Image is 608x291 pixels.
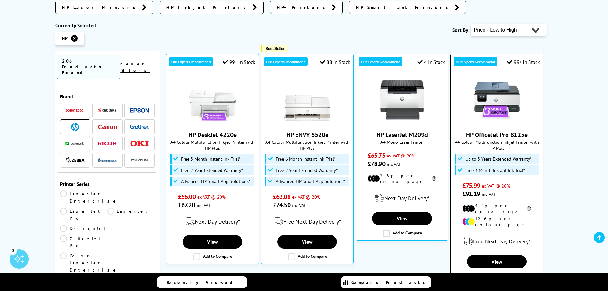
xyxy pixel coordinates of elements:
a: Recently Viewed [157,276,247,288]
div: 99+ In Stock [507,59,540,65]
div: 3 [10,247,17,254]
a: HP Inkjet Printers [160,1,264,14]
div: modal_delivery [359,189,445,207]
img: Xerox [65,108,85,113]
img: HP [71,123,79,131]
img: Intermec [98,158,117,163]
button: Best Seller [261,45,288,52]
a: HP Laser Printers [55,1,153,14]
img: OKI [130,141,149,146]
a: View [372,212,432,225]
div: modal_delivery [264,212,350,230]
a: Lexmark [65,140,85,148]
a: Color LaserJet Enterprise [60,252,118,273]
a: Epson [130,106,149,114]
a: Intermec [98,156,117,164]
span: HP+ Printers [277,4,328,11]
div: Currently Selected [55,22,160,28]
span: Advanced HP Smart App Solutions* [276,179,345,184]
div: 4 In Stock [417,59,445,65]
img: Pantum [130,157,149,164]
img: Kyocera [98,108,117,113]
div: modal_delivery [454,232,540,250]
span: Advanced HP Smart App Solutions* [181,179,250,184]
span: A4 Colour Multifunction Inkjet Printer with HP Plus [264,139,350,151]
span: HP [62,35,68,42]
span: A4 Colour Multifunction Inkjet Printer with HP Plus [454,139,540,151]
img: HP DeskJet 4220e [189,76,236,124]
img: Lexmark [65,142,85,146]
a: HP DeskJet 4220e [188,131,237,139]
span: £74.50 [273,201,290,209]
li: 2.6p per mono page [368,173,436,184]
span: ex VAT @ 20% [482,183,510,189]
span: HP Smart Tank Printers [356,4,452,11]
a: Zebra [65,156,85,164]
a: Compare Products [341,276,431,288]
span: Free 3 Month Instant Ink Trial* [181,157,241,162]
span: ex VAT @ 20% [387,153,415,159]
span: Compare Products [351,280,429,285]
span: Free 2 Year Extended Warranty* [276,168,338,173]
a: LaserJet Enterprise [60,190,118,204]
a: LaserJet Pro [60,208,108,222]
span: A4 Mono Laser Printer [359,139,445,145]
a: HP OfficeJet Pro 8125e [473,119,521,126]
span: Best Seller [265,46,285,51]
span: ex VAT @ 20% [197,194,226,200]
a: OKI [130,140,149,148]
a: HP LaserJet M209d [376,131,428,139]
span: Up to 3 Years Extended Warranty* [465,157,532,162]
img: Brother [130,125,149,129]
label: Add to Compare [193,253,232,260]
span: £78.90 [368,160,385,168]
span: Free 2 Year Extended Warranty* [181,168,243,173]
img: HP LaserJet M209d [378,76,426,124]
span: £75.99 [462,181,480,190]
a: HP OfficeJet Pro 8125e [466,131,528,139]
a: View [467,255,526,268]
img: HP OfficeJet Pro 8125e [473,76,521,124]
a: Canon [98,123,117,131]
div: 88 In Stock [320,59,350,65]
div: 99+ In Stock [223,59,255,65]
span: 206 Products Found [57,55,121,79]
a: Kyocera [98,106,117,114]
span: £67.20 [178,201,195,209]
div: modal_delivery [169,212,255,230]
span: ex VAT @ 20% [292,194,320,200]
img: Epson [130,108,149,113]
span: Free 3 Month Instant Ink Trial* [465,168,525,173]
li: 4.4p per mono page [462,203,531,214]
a: View [183,235,242,249]
li: 12.6p per colour page [462,216,531,227]
a: Ricoh [98,140,117,148]
span: inc VAT [387,161,401,167]
label: Add to Compare [288,253,327,260]
span: HP Inkjet Printers [166,4,249,11]
span: Sort By: [452,27,469,33]
a: DesignJet [60,225,109,232]
span: HP Laser Printers [62,4,139,11]
a: HP [65,123,85,131]
div: Our Experts Recommend [264,57,308,66]
a: HP DeskJet 4220e [189,119,236,126]
a: HP ENVY 6520e [283,119,331,126]
a: HP LaserJet M209d [378,119,426,126]
span: inc VAT [482,191,496,197]
img: Ricoh [98,142,117,145]
a: Xerox [65,106,85,114]
span: £65.75 [368,151,385,160]
a: HP ENVY 6520e [286,131,328,139]
span: inc VAT [197,202,211,208]
img: Canon [98,125,117,129]
a: Brother [130,123,149,131]
a: HP+ Printers [270,1,343,14]
span: Free 6 Month Instant Ink Trial* [276,157,335,162]
div: Our Experts Recommend [454,57,497,66]
span: £62.08 [273,193,290,201]
a: LaserJet [107,208,155,222]
span: £91.19 [462,190,480,198]
span: £56.00 [178,193,196,201]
